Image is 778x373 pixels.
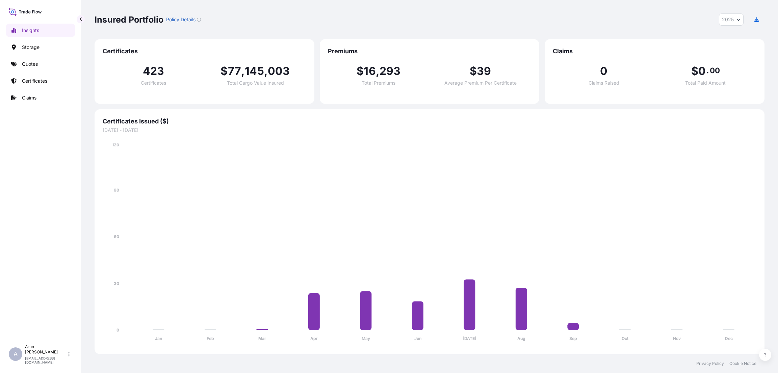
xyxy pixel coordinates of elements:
a: Claims [6,91,75,105]
a: Storage [6,40,75,54]
span: 145 [245,66,264,77]
span: $ [691,66,698,77]
p: Claims [22,94,36,101]
tspan: [DATE] [463,336,476,341]
span: $ [357,66,364,77]
p: Quotes [22,61,38,67]
p: Policy Details [166,16,196,23]
span: Premiums [328,47,531,55]
button: Loading [197,14,201,25]
span: Total Paid Amount [685,81,726,85]
p: Insights [22,27,39,34]
span: , [376,66,380,77]
span: $ [221,66,228,77]
tspan: Jan [155,336,162,341]
span: Total Cargo Value Insured [227,81,284,85]
span: Claims [553,47,756,55]
span: $ [470,66,477,77]
tspan: Mar [258,336,266,341]
tspan: Oct [622,336,629,341]
span: 293 [380,66,401,77]
tspan: Aug [517,336,525,341]
span: Claims Raised [589,81,619,85]
tspan: Dec [725,336,733,341]
button: Year Selector [719,13,744,26]
span: Certificates [141,81,166,85]
span: Certificates Issued ($) [103,117,756,125]
span: A [14,351,18,357]
tspan: 0 [116,327,119,333]
a: Insights [6,24,75,37]
span: [DATE] - [DATE] [103,127,756,134]
tspan: Sep [569,336,577,341]
p: Certificates [22,78,47,84]
span: 77 [228,66,241,77]
span: , [264,66,268,77]
span: 423 [143,66,164,77]
p: Arun [PERSON_NAME] [25,344,67,355]
span: Total Premiums [362,81,395,85]
a: Privacy Policy [696,361,724,366]
a: Cookie Notice [729,361,756,366]
p: [EMAIL_ADDRESS][DOMAIN_NAME] [25,356,67,364]
span: Certificates [103,47,306,55]
div: Loading [197,18,201,22]
tspan: 90 [114,188,119,193]
span: 39 [477,66,491,77]
span: . [706,68,709,73]
tspan: 60 [114,234,119,239]
span: 00 [710,68,720,73]
p: Storage [22,44,40,51]
span: , [241,66,245,77]
a: Certificates [6,74,75,88]
span: 0 [600,66,607,77]
tspan: May [362,336,370,341]
tspan: 30 [114,281,119,286]
span: 2025 [722,16,734,23]
tspan: Nov [673,336,681,341]
span: 0 [698,66,706,77]
span: 16 [364,66,375,77]
tspan: Jun [414,336,421,341]
span: Average Premium Per Certificate [444,81,517,85]
tspan: 120 [112,142,119,147]
span: 003 [268,66,290,77]
a: Quotes [6,57,75,71]
p: Insured Portfolio [95,14,163,25]
tspan: Feb [207,336,214,341]
tspan: Apr [310,336,318,341]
